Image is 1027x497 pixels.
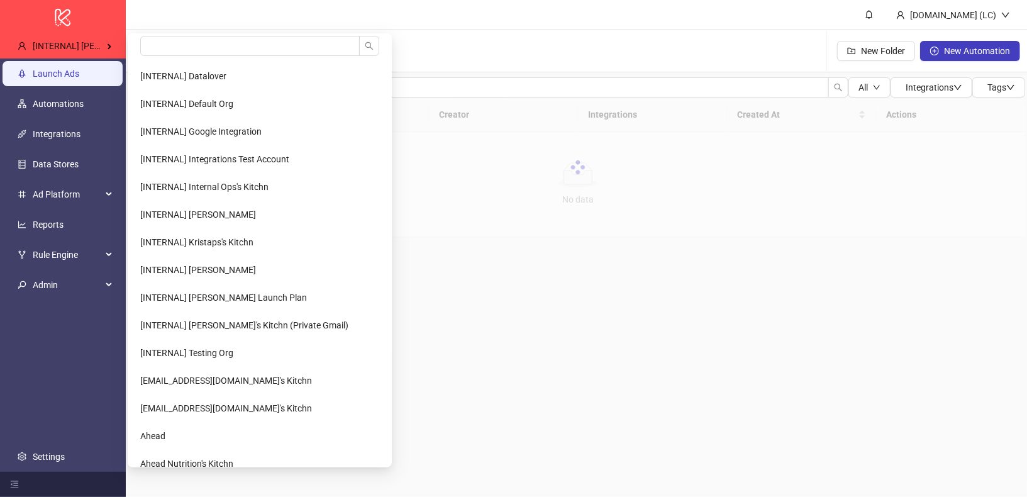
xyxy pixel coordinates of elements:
span: [INTERNAL] [PERSON_NAME]'s Kitchn (Private Gmail) [140,320,348,330]
span: [INTERNAL] [PERSON_NAME] Kitchn [33,41,175,51]
a: Launch Ads [33,69,79,79]
span: [INTERNAL] Internal Ops's Kitchn [140,182,269,192]
span: down [1006,83,1015,92]
span: [INTERNAL] Kristaps's Kitchn [140,237,253,247]
span: [INTERNAL] [PERSON_NAME] [140,209,256,220]
span: folder-add [847,47,856,55]
span: search [365,42,374,50]
span: key [18,281,26,289]
span: [INTERNAL] [PERSON_NAME] [140,265,256,275]
span: user [896,11,905,20]
button: New Automation [920,41,1020,61]
div: [DOMAIN_NAME] (LC) [905,8,1001,22]
span: [INTERNAL] Google Integration [140,126,262,137]
span: fork [18,250,26,259]
button: Integrationsdown [891,77,972,98]
span: Ahead Nutrition's Kitchn [140,459,233,469]
span: [INTERNAL] Default Org [140,99,233,109]
span: New Folder [861,46,905,56]
span: down [953,83,962,92]
span: [EMAIL_ADDRESS][DOMAIN_NAME]'s Kitchn [140,376,312,386]
button: New Folder [837,41,915,61]
span: plus-circle [930,47,939,55]
a: Data Stores [33,159,79,169]
span: down [1001,11,1010,20]
span: Ad Platform [33,182,102,207]
span: Rule Engine [33,242,102,267]
button: Alldown [848,77,891,98]
span: [EMAIL_ADDRESS][DOMAIN_NAME]'s Kitchn [140,403,312,413]
button: Tagsdown [972,77,1025,98]
span: [INTERNAL] Testing Org [140,348,233,358]
span: bell [865,10,874,19]
a: Automations [33,99,84,109]
span: search [834,83,843,92]
span: [INTERNAL] Integrations Test Account [140,154,289,164]
span: [INTERNAL] Datalover [140,71,226,81]
span: New Automation [944,46,1010,56]
a: Reports [33,220,64,230]
span: user [18,42,26,50]
span: Tags [987,82,1015,92]
span: [INTERNAL] [PERSON_NAME] Launch Plan [140,293,307,303]
li: / [198,31,203,71]
span: Integrations [906,82,962,92]
span: Ahead [140,431,165,441]
a: Integrations [33,129,80,139]
span: menu-fold [10,480,19,489]
span: All [858,82,868,92]
span: down [873,84,880,91]
a: Settings [33,452,65,462]
span: number [18,190,26,199]
span: Admin [33,272,102,298]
